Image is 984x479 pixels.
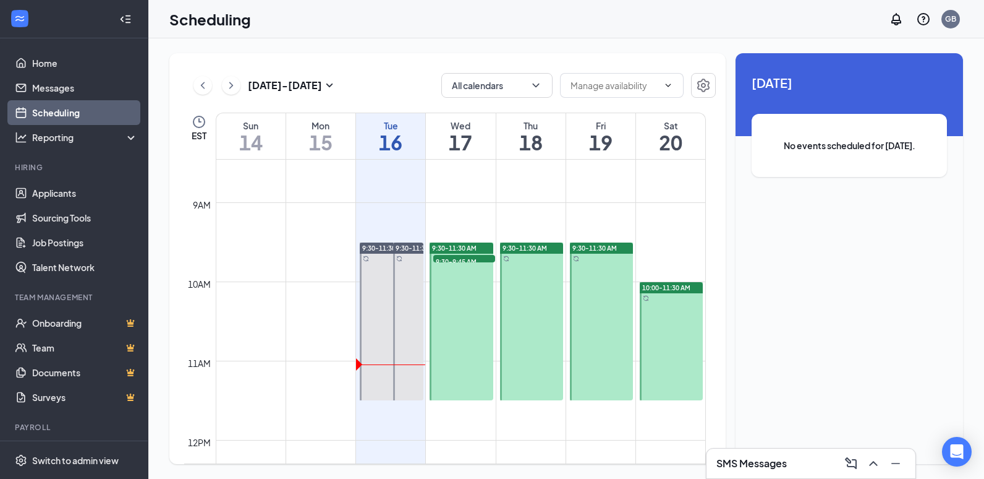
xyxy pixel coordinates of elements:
[426,113,495,159] a: September 17, 2025
[193,76,212,95] button: ChevronLeft
[322,78,337,93] svg: SmallChevronDown
[286,113,355,159] a: September 15, 2025
[362,244,407,252] span: 9:30-11:30 AM
[636,119,705,132] div: Sat
[32,454,119,467] div: Switch to admin view
[32,205,138,230] a: Sourcing Tools
[216,119,286,132] div: Sun
[426,119,495,132] div: Wed
[496,113,566,159] a: September 18, 2025
[32,181,138,205] a: Applicants
[32,100,138,125] a: Scheduling
[636,113,705,159] a: September 20, 2025
[396,244,440,252] span: 9:30-11:30 AM
[216,132,286,153] h1: 14
[566,132,635,153] h1: 19
[356,113,425,159] a: September 16, 2025
[642,283,690,292] span: 10:00-11:30 AM
[716,457,787,470] h3: SMS Messages
[841,454,861,473] button: ComposeMessage
[942,437,972,467] div: Open Intercom Messenger
[15,454,27,467] svg: Settings
[356,119,425,132] div: Tue
[573,256,579,262] svg: Sync
[32,230,138,255] a: Job Postings
[570,79,658,92] input: Manage availability
[691,73,716,98] button: Settings
[185,356,213,370] div: 11am
[14,12,26,25] svg: WorkstreamLogo
[752,73,947,92] span: [DATE]
[432,244,477,252] span: 9:30-11:30 AM
[286,132,355,153] h1: 15
[32,255,138,280] a: Talent Network
[197,78,209,93] svg: ChevronLeft
[248,79,322,92] h3: [DATE] - [DATE]
[192,129,206,142] span: EST
[32,335,138,360] a: TeamCrown
[889,12,904,27] svg: Notifications
[503,256,509,262] svg: Sync
[696,78,711,93] svg: Settings
[496,132,566,153] h1: 18
[32,51,138,76] a: Home
[888,456,903,471] svg: Minimize
[433,255,495,267] span: 9:30-9:45 AM
[15,292,135,303] div: Team Management
[119,13,132,25] svg: Collapse
[216,113,286,159] a: September 14, 2025
[185,436,213,449] div: 12pm
[566,119,635,132] div: Fri
[886,454,906,473] button: Minimize
[441,73,553,98] button: All calendarsChevronDown
[356,132,425,153] h1: 16
[863,454,883,473] button: ChevronUp
[866,456,881,471] svg: ChevronUp
[776,139,922,152] span: No events scheduled for [DATE].
[190,198,213,212] div: 9am
[225,78,237,93] svg: ChevronRight
[363,256,369,262] svg: Sync
[643,295,649,301] svg: Sync
[503,244,547,252] span: 9:30-11:30 AM
[844,456,859,471] svg: ComposeMessage
[530,79,542,92] svg: ChevronDown
[15,422,135,433] div: Payroll
[15,131,27,144] svg: Analysis
[169,9,251,30] h1: Scheduling
[32,131,138,144] div: Reporting
[32,76,138,100] a: Messages
[222,76,240,95] button: ChevronRight
[426,132,495,153] h1: 17
[572,244,617,252] span: 9:30-11:30 AM
[15,162,135,173] div: Hiring
[663,80,673,90] svg: ChevronDown
[192,114,206,129] svg: Clock
[286,119,355,132] div: Mon
[945,14,956,24] div: GB
[32,360,138,385] a: DocumentsCrown
[32,311,138,335] a: OnboardingCrown
[916,12,931,27] svg: QuestionInfo
[566,113,635,159] a: September 19, 2025
[496,119,566,132] div: Thu
[32,385,138,410] a: SurveysCrown
[396,256,402,262] svg: Sync
[636,132,705,153] h1: 20
[185,277,213,291] div: 10am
